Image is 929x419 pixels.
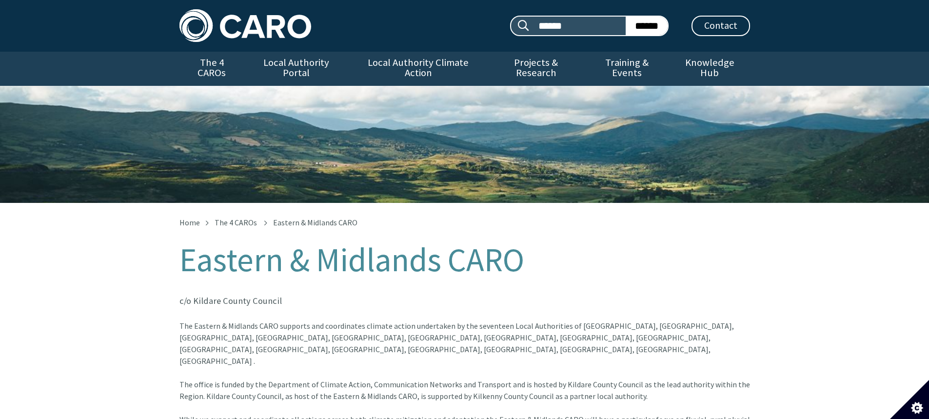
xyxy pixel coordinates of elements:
a: Contact [692,16,750,36]
a: The 4 CAROs [215,218,257,227]
a: Knowledge Hub [670,52,750,86]
img: Caro logo [179,9,311,42]
a: Local Authority Climate Action [349,52,488,86]
button: Set cookie preferences [890,380,929,419]
a: Local Authority Portal [244,52,349,86]
a: Home [179,218,200,227]
a: Training & Events [584,52,670,86]
p: c/o Kildare County Council [179,294,750,308]
span: Eastern & Midlands CARO [273,218,357,227]
a: Projects & Research [488,52,584,86]
h1: Eastern & Midlands CARO [179,242,750,278]
a: The 4 CAROs [179,52,244,86]
font: The Eastern & Midlands CARO supports and coordinates climate action undertaken by the seventeen L... [179,320,750,400]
